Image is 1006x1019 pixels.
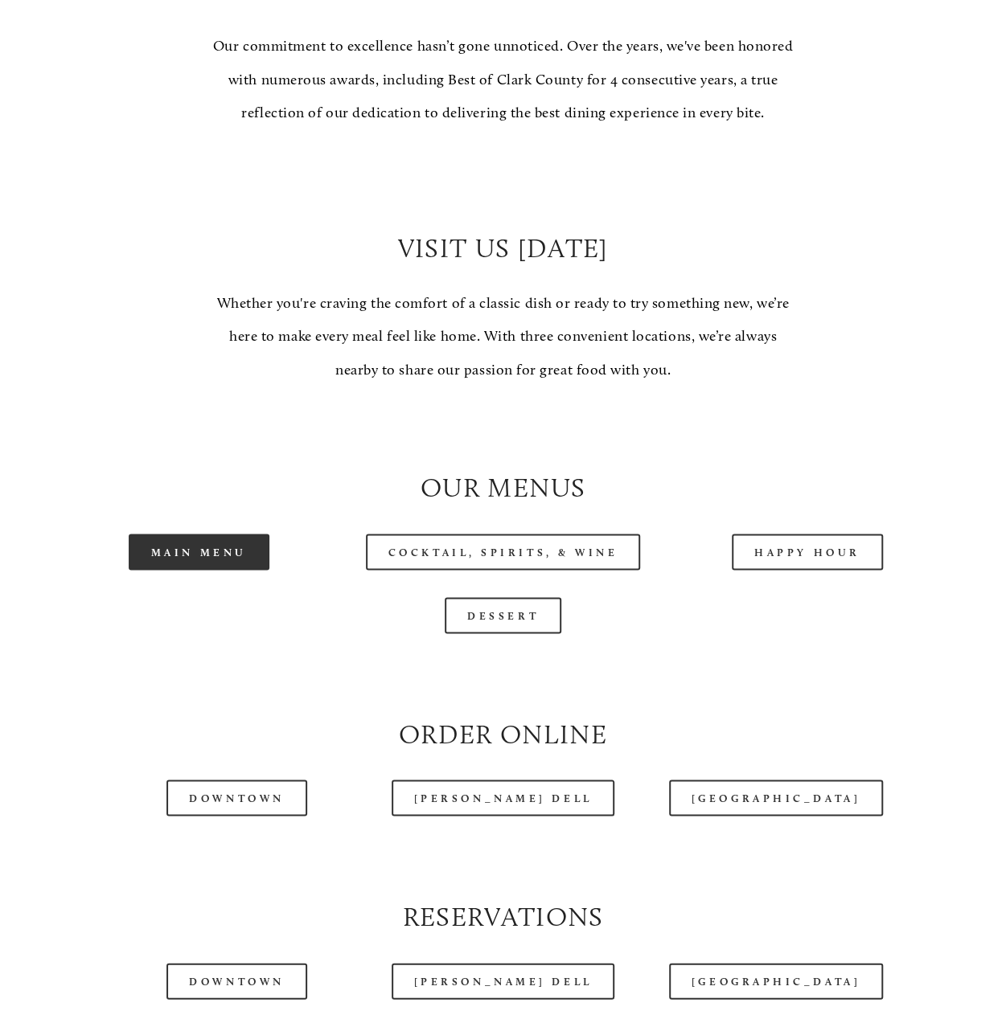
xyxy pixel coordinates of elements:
[366,534,641,570] a: Cocktail, Spirits, & Wine
[60,469,946,506] h2: Our Menus
[392,963,615,999] a: [PERSON_NAME] Dell
[166,780,306,816] a: Downtown
[669,963,883,999] a: [GEOGRAPHIC_DATA]
[392,780,615,816] a: [PERSON_NAME] Dell
[166,963,306,999] a: Downtown
[60,715,946,753] h2: Order Online
[445,597,561,633] a: Dessert
[732,534,883,570] a: Happy Hour
[129,534,269,570] a: Main Menu
[212,287,794,387] p: Whether you're craving the comfort of a classic dish or ready to try something new, we’re here to...
[60,898,946,935] h2: Reservations
[212,230,794,268] h2: Visit Us [DATE]
[669,780,883,816] a: [GEOGRAPHIC_DATA]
